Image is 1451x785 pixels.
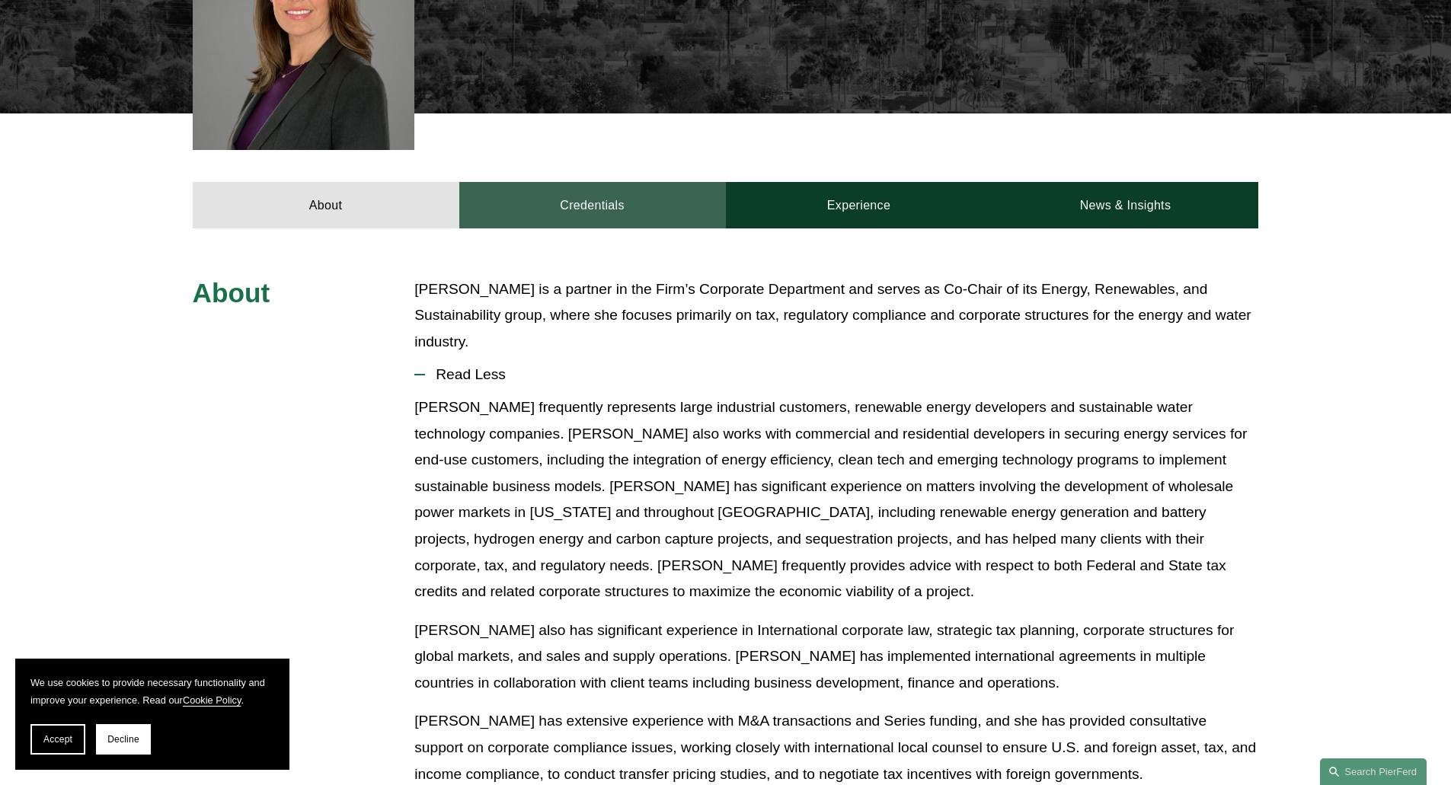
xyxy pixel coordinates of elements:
p: [PERSON_NAME] also has significant experience in International corporate law, strategic tax plann... [414,617,1258,697]
a: Credentials [459,182,726,228]
a: Search this site [1320,758,1427,785]
a: Experience [726,182,992,228]
span: Read Less [425,366,1258,383]
span: Accept [43,734,72,745]
a: News & Insights [992,182,1258,228]
p: We use cookies to provide necessary functionality and improve your experience. Read our . [30,674,274,709]
a: Cookie Policy [183,694,241,706]
a: About [193,182,459,228]
span: Decline [107,734,139,745]
section: Cookie banner [15,659,289,770]
span: About [193,278,270,308]
button: Read Less [414,355,1258,394]
p: [PERSON_NAME] frequently represents large industrial customers, renewable energy developers and s... [414,394,1258,605]
p: [PERSON_NAME] is a partner in the Firm’s Corporate Department and serves as Co-Chair of its Energ... [414,276,1258,356]
button: Decline [96,724,151,755]
button: Accept [30,724,85,755]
